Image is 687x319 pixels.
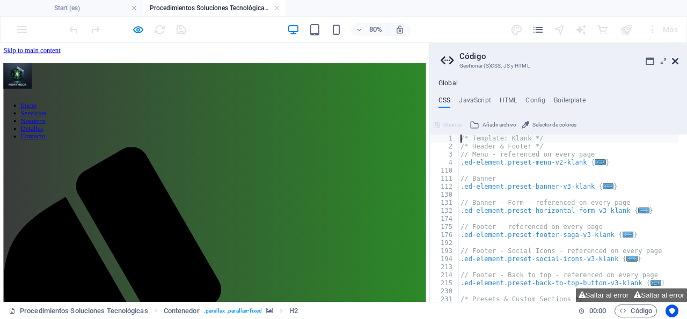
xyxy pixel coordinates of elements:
span: ... [595,159,606,165]
button: 80% [351,23,389,36]
div: 3 [430,151,459,159]
i: Este elemento contiene un fondo [266,308,273,314]
h6: 80% [367,23,384,36]
span: Añadir archivo [483,118,516,131]
div: 214 [430,271,459,279]
button: Selector de colores [520,118,578,131]
div: 111 [430,175,459,183]
span: 00 00 [589,305,606,317]
button: Saltar al error [631,288,687,302]
div: 174 [430,215,459,223]
a: Haz clic para cancelar la selección y doble clic para abrir páginas [9,305,148,317]
div: 215 [430,279,459,287]
span: Haz clic para seleccionar y doble clic para editar [164,305,200,317]
span: : [597,307,598,315]
div: 193 [430,247,459,255]
h6: Tiempo de la sesión [578,305,606,317]
button: Usercentrics [666,305,678,317]
h4: Boilerplate [554,97,586,108]
div: 130 [430,191,459,199]
div: 192 [430,239,459,247]
div: 131 [430,199,459,207]
span: Haz clic para seleccionar y doble clic para editar [289,305,298,317]
i: Páginas (Ctrl+Alt+S) [532,24,544,36]
span: . parallax .parallax-fixed [204,305,262,317]
h4: JavaScript [459,97,491,108]
h4: Procedimientos Soluciones Tecnológicas (es) [143,2,286,14]
div: 132 [430,207,459,215]
div: 230 [430,287,459,295]
button: pages [531,23,544,36]
h4: HTML [500,97,517,108]
div: 231 [430,295,459,303]
span: ... [651,280,661,286]
h4: Global [438,79,458,88]
span: ... [639,207,649,213]
button: Haz clic para salir del modo de previsualización y seguir editando [131,23,144,36]
div: 4 [430,159,459,167]
span: Selector de colores [532,118,576,131]
div: 175 [430,223,459,231]
button: Saltar al error [576,288,632,302]
span: ... [627,256,638,262]
div: 194 [430,255,459,263]
nav: breadcrumb [164,305,298,317]
h4: CSS [438,97,450,108]
span: ... [623,232,633,238]
div: 110 [430,167,459,175]
span: Código [619,305,652,317]
h2: Código [459,51,678,61]
button: Añadir archivo [468,118,518,131]
span: ... [603,183,613,189]
div: 112 [430,183,459,191]
h4: Config [525,97,545,108]
a: Skip to main content [4,4,76,13]
i: Al redimensionar, ajustar el nivel de zoom automáticamente para ajustarse al dispositivo elegido. [395,25,405,34]
div: 2 [430,143,459,151]
div: 213 [430,263,459,271]
div: 1 [430,135,459,143]
h3: Gestionar (S)CSS, JS y HTML [459,61,657,71]
div: 176 [430,231,459,239]
button: Código [615,305,657,317]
